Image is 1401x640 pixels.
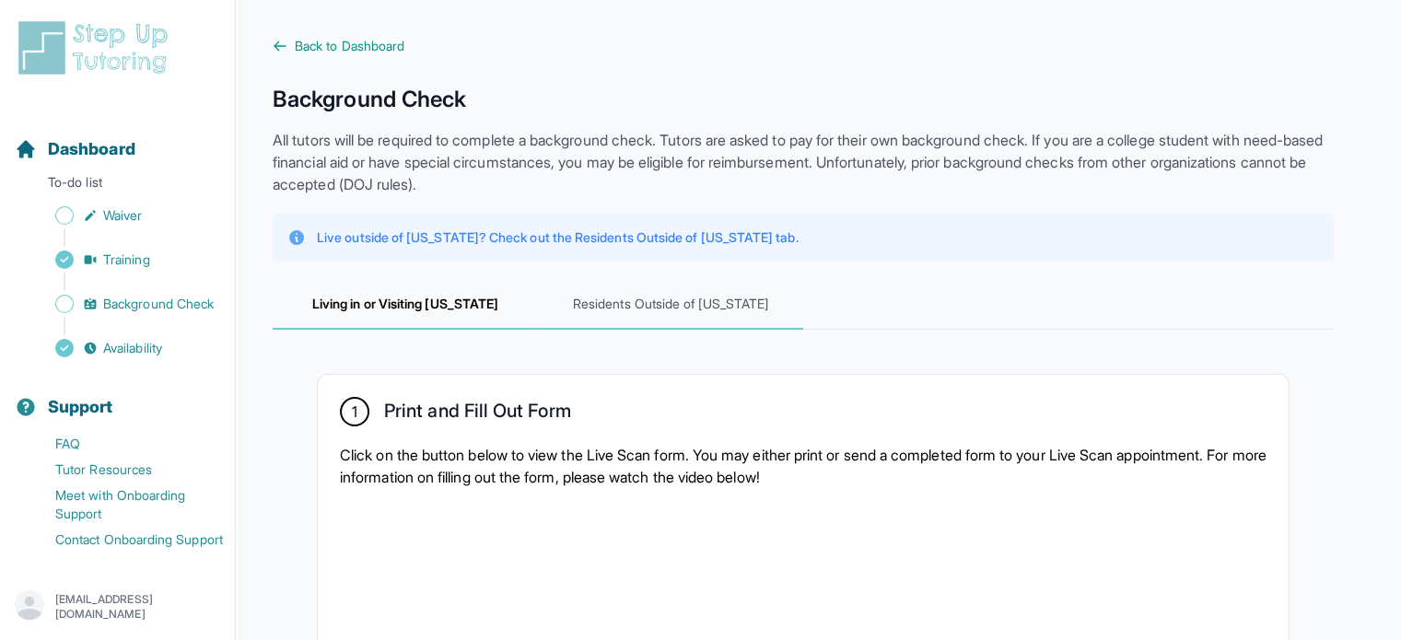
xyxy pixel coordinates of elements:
button: Support [7,365,228,427]
a: Dashboard [15,136,135,162]
a: Background Check [15,291,235,317]
h1: Background Check [273,85,1334,114]
a: Contact Onboarding Support [15,527,235,553]
p: Click on the button below to view the Live Scan form. You may either print or send a completed fo... [340,444,1267,488]
button: [EMAIL_ADDRESS][DOMAIN_NAME] [15,590,220,623]
a: Training [15,247,235,273]
span: Training [103,250,150,269]
p: All tutors will be required to complete a background check. Tutors are asked to pay for their own... [273,129,1334,195]
span: Residents Outside of [US_STATE] [538,280,803,330]
p: [EMAIL_ADDRESS][DOMAIN_NAME] [55,592,220,622]
img: logo [15,18,179,77]
a: Meet with Onboarding Support [15,483,235,527]
h2: Print and Fill Out Form [384,400,571,429]
a: Tutor Resources [15,457,235,483]
span: Dashboard [48,136,135,162]
a: Back to Dashboard [273,37,1334,55]
a: Waiver [15,203,235,228]
span: Waiver [103,206,142,225]
span: Living in or Visiting [US_STATE] [273,280,538,330]
a: Availability [15,335,235,361]
span: Support [48,394,113,420]
nav: Tabs [273,280,1334,330]
p: Live outside of [US_STATE]? Check out the Residents Outside of [US_STATE] tab. [317,228,798,247]
span: Back to Dashboard [295,37,404,55]
a: FAQ [15,431,235,457]
span: Background Check [103,295,214,313]
p: To-do list [7,173,228,199]
span: Availability [103,339,162,357]
button: Dashboard [7,107,228,169]
span: 1 [352,401,357,423]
